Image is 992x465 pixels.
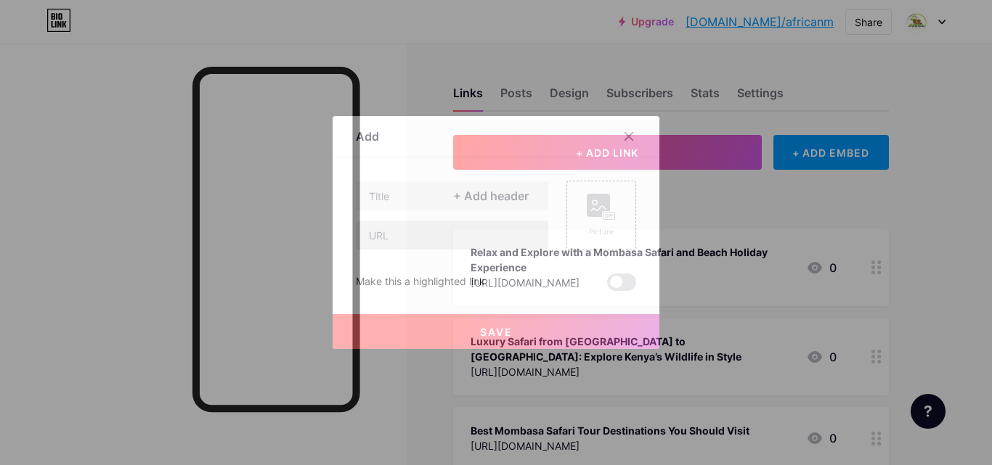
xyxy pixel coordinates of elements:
div: Picture [587,226,616,237]
span: Save [480,326,513,338]
input: Title [357,181,548,210]
button: Save [333,314,659,349]
input: URL [357,221,548,250]
div: Add [356,128,379,145]
div: Make this a highlighted link [356,273,485,291]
